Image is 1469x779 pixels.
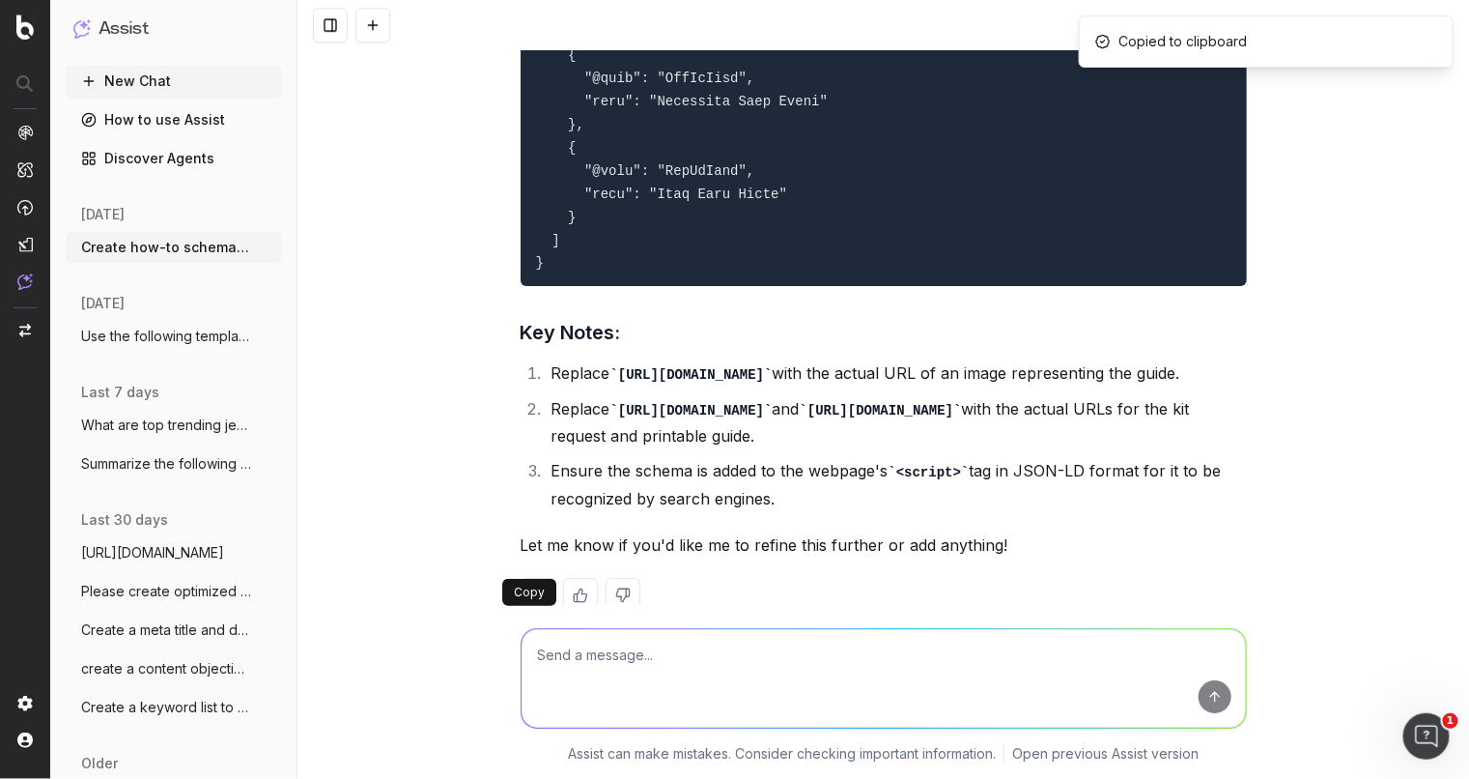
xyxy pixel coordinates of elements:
img: Assist [17,274,33,290]
button: New Chat [66,66,282,97]
span: [URL][DOMAIN_NAME] [81,543,224,563]
span: Please create optimized titles and descr [81,582,251,601]
button: create a content objective for an articl [66,653,282,684]
code: [URL][DOMAIN_NAME] [610,367,773,383]
button: [URL][DOMAIN_NAME] [66,537,282,568]
span: Summarize the following from a results p [81,454,251,474]
img: Assist [73,19,91,38]
li: Replace with the actual URL of an image representing the guide. [546,360,1247,388]
li: Replace and with the actual URLs for the kit request and printable guide. [546,395,1247,450]
p: Copy [514,585,545,600]
a: Discover Agents [66,143,282,174]
button: Create how-to schema using the following [66,232,282,263]
span: What are top trending jewelry product ty [81,416,251,435]
iframe: Intercom live chat [1403,713,1450,760]
span: Create how-to schema using the following [81,238,251,257]
code: <script> [889,465,970,480]
img: Activation [17,199,33,216]
span: last 30 days [81,510,168,530]
button: Create a meta title and description for [66,615,282,646]
img: Botify logo [16,14,34,40]
li: Ensure the schema is added to the webpage's tag in JSON-LD format for it to be recognized by sear... [546,457,1247,512]
button: Summarize the following from a results p [66,448,282,479]
p: Let me know if you'd like me to refine this further or add anything! [521,532,1247,559]
span: [DATE] [81,205,125,224]
p: Assist can make mistakes. Consider checking important information. [568,744,996,764]
a: How to use Assist [66,104,282,135]
img: Setting [17,696,33,711]
div: Copied to clipboard [1095,32,1247,51]
span: older [81,754,118,773]
code: [URL][DOMAIN_NAME] [610,403,773,418]
img: My account [17,733,33,748]
span: Create a keyword list to optimize a [DATE] [81,698,251,717]
button: Assist [73,15,274,43]
span: Use the following template: SEO Summary [81,327,251,346]
img: Intelligence [17,161,33,178]
button: Use the following template: SEO Summary [66,321,282,352]
img: Analytics [17,125,33,140]
button: Please create optimized titles and descr [66,576,282,607]
code: [URL][DOMAIN_NAME] [800,403,962,418]
span: create a content objective for an articl [81,659,251,678]
span: Create a meta title and description for [81,620,251,640]
span: [DATE] [81,294,125,313]
h1: Assist [99,15,149,43]
img: Studio [17,237,33,252]
span: last 7 days [81,383,159,402]
span: 1 [1443,713,1458,729]
button: What are top trending jewelry product ty [66,410,282,441]
button: Create a keyword list to optimize a [DATE] [66,692,282,723]
img: Switch project [19,324,31,337]
h3: Key Notes: [521,317,1247,348]
a: Open previous Assist version [1012,744,1199,764]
